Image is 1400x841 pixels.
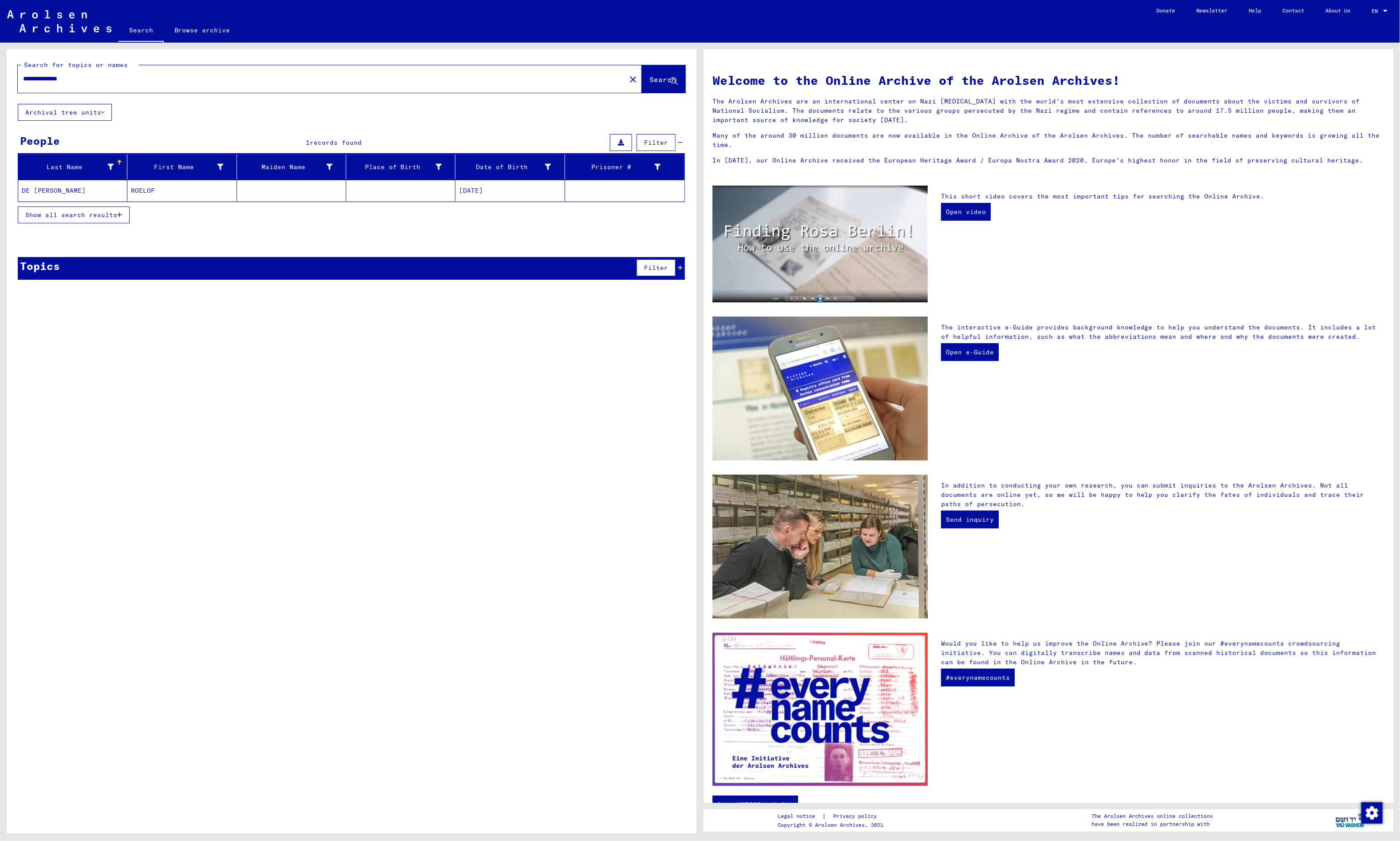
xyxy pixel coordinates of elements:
[569,163,660,172] div: Prisoner #
[24,61,128,69] mat-label: Search for topics or names
[7,10,111,32] img: Arolsen_neg.svg
[644,264,668,272] span: Filter
[712,633,928,786] img: enc.jpg
[941,481,1384,509] p: In addition to conducting your own research, you can submit inquiries to the Arolsen Archives. No...
[1092,812,1213,820] p: The Arolsen Archives online collections
[131,163,223,172] div: First Name
[778,821,888,829] p: Copyright © Arolsen Archives, 2021
[22,163,114,172] div: Last Name
[127,180,237,201] mat-cell: ROELOF
[127,155,237,179] mat-header-cell: First Name
[306,139,310,147] span: 1
[941,511,999,528] a: Send inquiry
[1361,802,1383,824] img: Change consent
[455,180,565,201] mat-cell: [DATE]
[459,163,551,172] div: Date of Birth
[1334,809,1367,831] img: yv_logo.png
[712,317,928,460] img: eguide.jpg
[25,211,117,219] span: Show all search results
[455,155,565,179] mat-header-cell: Date of Birth
[941,203,991,221] a: Open video
[941,639,1384,667] p: Would you like to help us improve the Online Archive? Please join our #everynamecounts crowdsourc...
[350,160,455,174] div: Place of Birth
[164,20,241,41] a: Browse archive
[712,71,1384,90] h1: Welcome to the Online Archive of the Arolsen Archives!
[712,186,928,303] img: video.jpg
[941,669,1015,686] a: #everynamecounts
[624,70,642,88] button: Clear
[119,20,164,43] a: Search
[241,160,346,174] div: Maiden Name
[712,475,928,619] img: inquiries.jpg
[20,258,60,274] div: Topics
[310,139,362,147] span: records found
[941,323,1384,341] p: The interactive e-Guide provides background knowledge to help you understand the documents. It in...
[649,75,676,84] span: Search
[1092,820,1213,828] p: have been realized in partnership with
[778,812,823,821] a: Legal notice
[644,139,668,147] span: Filter
[941,343,999,361] a: Open e-Guide
[131,160,236,174] div: First Name
[237,155,346,179] mat-header-cell: Maiden Name
[712,97,1384,125] p: The Arolsen Archives are an international center on Nazi [MEDICAL_DATA] with the world’s most ext...
[827,812,888,821] a: Privacy policy
[637,259,676,276] button: Filter
[20,133,60,149] div: People
[565,155,684,179] mat-header-cell: Prisoner #
[459,160,564,174] div: Date of Birth
[637,134,676,151] button: Filter
[778,812,888,821] div: |
[22,160,127,174] div: Last Name
[346,155,455,179] mat-header-cell: Place of Birth
[241,163,332,172] div: Maiden Name
[18,104,112,121] button: Archival tree units
[569,160,674,174] div: Prisoner #
[350,163,442,172] div: Place of Birth
[712,131,1384,150] p: Many of the around 30 million documents are now available in the Online Archive of the Arolsen Ar...
[18,206,130,223] button: Show all search results
[1372,8,1381,14] span: EN
[642,65,685,93] button: Search
[941,192,1384,201] p: This short video covers the most important tips for searching the Online Archive.
[628,74,638,85] mat-icon: close
[712,796,798,813] a: Open UNESCO website
[18,155,127,179] mat-header-cell: Last Name
[712,156,1384,165] p: In [DATE], our Online Archive received the European Heritage Award / Europa Nostra Award 2020, Eu...
[18,180,127,201] mat-cell: DE [PERSON_NAME]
